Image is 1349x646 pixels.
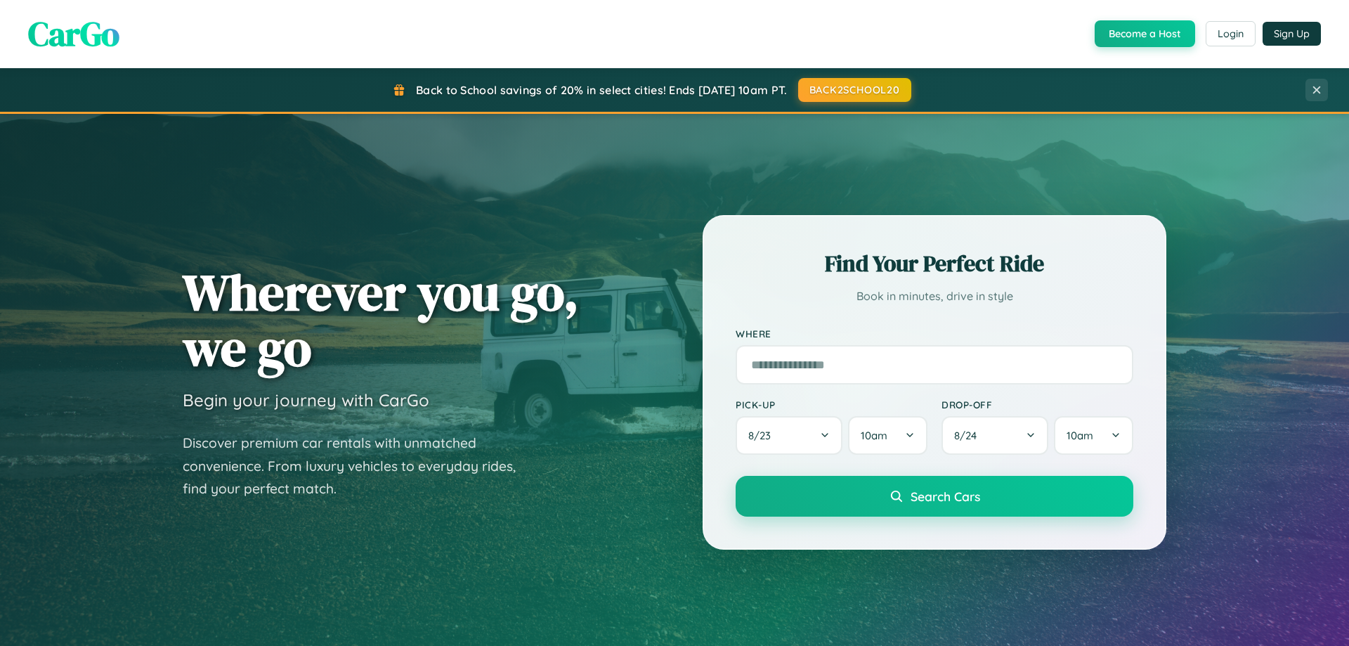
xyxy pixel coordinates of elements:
button: Sign Up [1263,22,1321,46]
span: CarGo [28,11,119,57]
span: Search Cars [911,489,980,504]
span: Back to School savings of 20% in select cities! Ends [DATE] 10am PT. [416,83,787,97]
h1: Wherever you go, we go [183,264,579,375]
button: 8/24 [941,416,1048,455]
span: 8 / 24 [954,429,984,442]
button: Search Cars [736,476,1133,517]
button: 10am [1054,416,1133,455]
p: Book in minutes, drive in style [736,286,1133,306]
button: Become a Host [1095,20,1195,47]
label: Drop-off [941,399,1133,411]
button: BACK2SCHOOL20 [798,78,911,102]
label: Pick-up [736,399,927,411]
button: 10am [848,416,927,455]
label: Where [736,328,1133,340]
span: 8 / 23 [748,429,778,442]
p: Discover premium car rentals with unmatched convenience. From luxury vehicles to everyday rides, ... [183,432,534,500]
button: Login [1206,21,1256,46]
span: 10am [861,429,887,442]
button: 8/23 [736,416,842,455]
span: 10am [1067,429,1093,442]
h3: Begin your journey with CarGo [183,389,429,411]
h2: Find Your Perfect Ride [736,248,1133,279]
